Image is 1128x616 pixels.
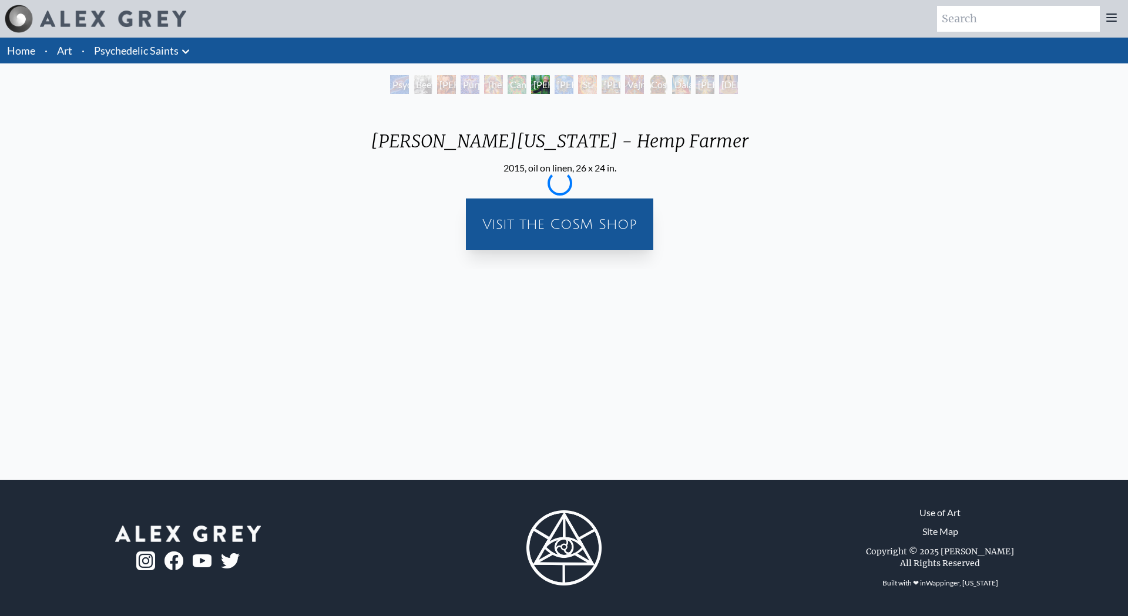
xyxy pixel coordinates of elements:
img: ig-logo.png [136,551,155,570]
a: Art [57,42,72,59]
a: Wappinger, [US_STATE] [926,578,998,587]
img: youtube-logo.png [193,554,211,568]
div: [DEMOGRAPHIC_DATA] [719,75,738,94]
div: All Rights Reserved [900,557,980,569]
div: Copyright © 2025 [PERSON_NAME] [866,546,1014,557]
div: [PERSON_NAME] [696,75,714,94]
div: Built with ❤ in [878,574,1003,593]
div: Cannabacchus [508,75,526,94]
li: · [77,38,89,63]
a: Use of Art [919,506,961,520]
a: Site Map [922,524,958,538]
a: Psychedelic Saints [94,42,179,59]
div: 2015, oil on linen, 26 x 24 in. [361,161,758,175]
div: Vajra Guru [625,75,644,94]
div: [PERSON_NAME] & the New Eleusis [555,75,573,94]
div: St. [PERSON_NAME] & The LSD Revelation Revolution [578,75,597,94]
div: [PERSON_NAME] [602,75,620,94]
input: Search [937,6,1100,32]
div: [PERSON_NAME][US_STATE] - Hemp Farmer [531,75,550,94]
div: Beethoven [414,75,432,94]
a: Home [7,44,35,57]
div: [PERSON_NAME] M.D., Cartographer of Consciousness [437,75,456,94]
div: Purple [DEMOGRAPHIC_DATA] [461,75,479,94]
a: Visit the CoSM Shop [473,206,646,243]
div: [PERSON_NAME][US_STATE] - Hemp Farmer [361,130,758,161]
img: twitter-logo.png [221,553,240,568]
div: The Shulgins and their Alchemical Angels [484,75,503,94]
img: fb-logo.png [164,551,183,570]
div: Cosmic [DEMOGRAPHIC_DATA] [649,75,667,94]
div: Psychedelic Healing [390,75,409,94]
li: · [40,38,52,63]
div: Dalai Lama [672,75,691,94]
